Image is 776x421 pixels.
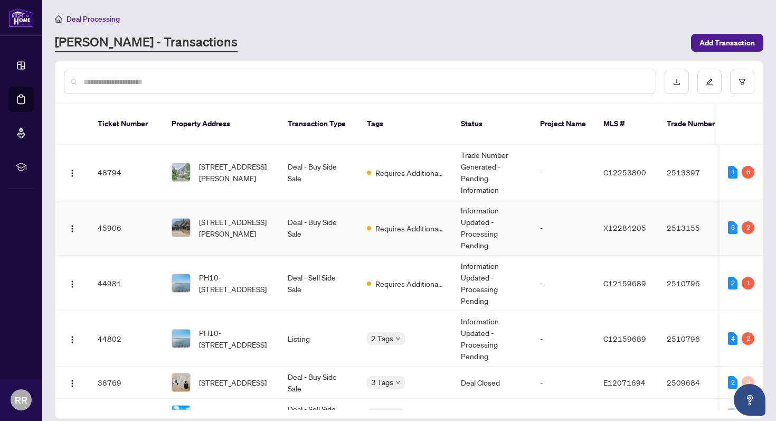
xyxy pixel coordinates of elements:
span: [STREET_ADDRESS] [199,377,267,388]
th: Ticket Number [89,104,163,145]
button: Open asap [734,384,765,416]
td: Deal - Sell Side Sale [279,256,358,311]
img: logo [8,8,34,27]
img: Logo [68,224,77,233]
span: 4 Tags [371,408,393,420]
div: 2 [728,277,737,289]
td: Deal - Buy Side Sale [279,367,358,399]
button: edit [697,70,722,94]
span: 2 Tags [371,332,393,344]
span: Add Transaction [699,34,755,51]
span: Requires Additional Docs [375,278,444,289]
a: [PERSON_NAME] - Transactions [55,33,238,52]
span: PH10-[STREET_ADDRESS] [199,327,271,350]
span: C12253800 [603,167,646,177]
span: filter [739,78,746,86]
img: thumbnail-img [172,163,190,181]
span: X12284205 [603,223,646,232]
img: thumbnail-img [172,373,190,391]
td: Information Updated - Processing Pending [452,200,532,256]
td: 45906 [89,200,163,256]
span: [STREET_ADDRESS] [199,409,267,420]
span: down [395,380,401,385]
img: Logo [68,280,77,288]
td: 48794 [89,145,163,200]
td: 38769 [89,367,163,399]
td: Deal Closed [452,367,532,399]
td: 2513397 [658,145,732,200]
span: down [395,336,401,341]
img: Logo [68,169,77,177]
div: 2 [742,332,754,345]
span: RR [15,392,27,407]
th: Transaction Type [279,104,358,145]
img: thumbnail-img [172,330,190,348]
td: Listing [279,311,358,367]
span: Deal Processing [67,14,120,24]
td: Information Updated - Processing Pending [452,311,532,367]
td: 44981 [89,256,163,311]
th: Project Name [532,104,595,145]
th: Property Address [163,104,279,145]
td: - [532,200,595,256]
span: [STREET_ADDRESS][PERSON_NAME] [199,216,271,239]
td: - [532,145,595,200]
th: Status [452,104,532,145]
span: [STREET_ADDRESS][PERSON_NAME] [199,161,271,184]
span: Requires Additional Docs [375,167,444,179]
div: 2 [728,376,737,389]
div: 6 [742,166,754,179]
td: Deal - Buy Side Sale [279,200,358,256]
button: filter [730,70,754,94]
td: - [532,256,595,311]
span: download [673,78,680,86]
td: - [532,367,595,399]
td: - [532,311,595,367]
button: Add Transaction [691,34,763,52]
td: 2510796 [658,256,732,311]
td: Information Updated - Processing Pending [452,256,532,311]
div: 0 [728,408,737,421]
span: 3 Tags [371,376,393,388]
div: 1 [742,277,754,289]
div: 2 [742,221,754,234]
td: 2509684 [658,367,732,399]
td: 2513155 [658,200,732,256]
div: 3 [728,221,737,234]
img: thumbnail-img [172,219,190,237]
td: 44802 [89,311,163,367]
button: Logo [64,374,81,391]
button: Logo [64,330,81,347]
td: Deal - Buy Side Sale [279,145,358,200]
img: Logo [68,379,77,388]
span: C12159689 [603,278,646,288]
img: thumbnail-img [172,274,190,292]
img: Logo [68,335,77,344]
th: Trade Number [658,104,732,145]
div: 4 [728,332,737,345]
div: 0 [742,376,754,389]
button: Logo [64,275,81,292]
span: E12071694 [603,378,646,387]
span: C12159689 [603,334,646,343]
th: MLS # [595,104,658,145]
span: Requires Additional Docs [375,222,444,234]
span: home [55,15,62,23]
button: download [665,70,689,94]
div: 1 [728,166,737,179]
button: Logo [64,219,81,236]
td: Trade Number Generated - Pending Information [452,145,532,200]
th: Tags [358,104,452,145]
td: 2510796 [658,311,732,367]
span: edit [706,78,713,86]
span: PH10-[STREET_ADDRESS] [199,272,271,295]
button: Logo [64,164,81,181]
